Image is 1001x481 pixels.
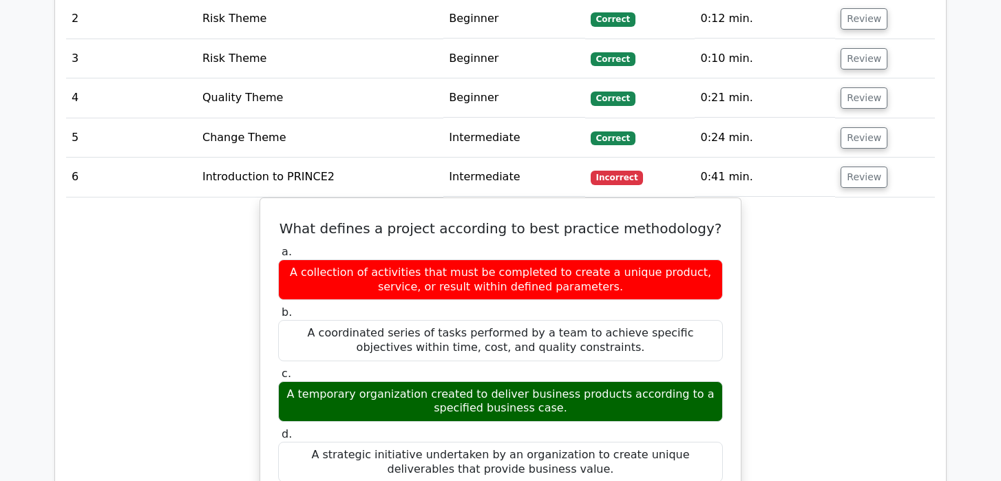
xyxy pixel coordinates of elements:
div: A collection of activities that must be completed to create a unique product, service, or result ... [278,259,723,301]
span: Correct [591,52,635,66]
td: Change Theme [197,118,443,158]
span: Incorrect [591,171,644,184]
span: Correct [591,131,635,145]
div: A coordinated series of tasks performed by a team to achieve specific objectives within time, cos... [278,320,723,361]
span: Correct [591,12,635,26]
td: 5 [66,118,197,158]
button: Review [841,87,887,109]
span: a. [282,245,292,258]
td: 6 [66,158,197,197]
div: A temporary organization created to deliver business products according to a specified business c... [278,381,723,423]
td: Introduction to PRINCE2 [197,158,443,197]
span: Correct [591,92,635,105]
h5: What defines a project according to best practice methodology? [277,220,724,237]
td: Beginner [443,39,584,78]
td: Beginner [443,78,584,118]
span: d. [282,427,292,440]
td: 0:41 min. [695,158,835,197]
button: Review [841,8,887,30]
td: Intermediate [443,158,584,197]
td: 4 [66,78,197,118]
button: Review [841,167,887,188]
span: b. [282,306,292,319]
td: Intermediate [443,118,584,158]
td: 0:21 min. [695,78,835,118]
button: Review [841,127,887,149]
td: Risk Theme [197,39,443,78]
td: 0:24 min. [695,118,835,158]
td: 0:10 min. [695,39,835,78]
button: Review [841,48,887,70]
span: c. [282,367,291,380]
td: Quality Theme [197,78,443,118]
td: 3 [66,39,197,78]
